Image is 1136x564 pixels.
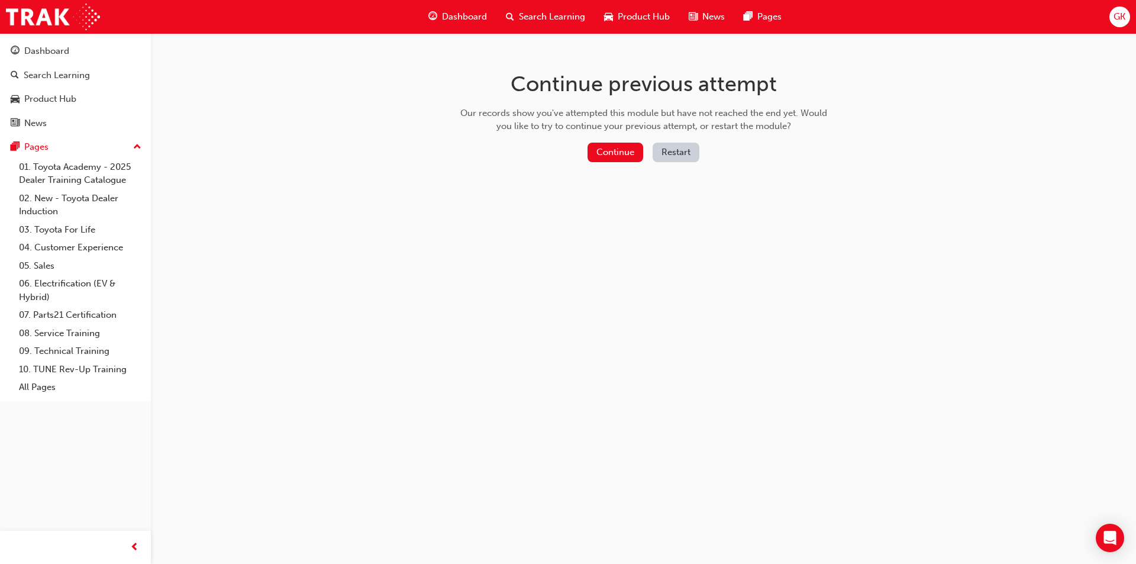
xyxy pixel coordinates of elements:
span: car-icon [604,9,613,24]
div: Pages [24,140,49,154]
a: 01. Toyota Academy - 2025 Dealer Training Catalogue [14,158,146,189]
div: Open Intercom Messenger [1096,524,1124,552]
span: guage-icon [428,9,437,24]
a: 03. Toyota For Life [14,221,146,239]
button: Continue [588,143,643,162]
button: GK [1109,7,1130,27]
span: prev-icon [130,540,139,555]
span: news-icon [689,9,698,24]
a: All Pages [14,378,146,397]
a: 05. Sales [14,257,146,275]
a: guage-iconDashboard [419,5,496,29]
button: Pages [5,136,146,158]
a: news-iconNews [679,5,734,29]
span: search-icon [506,9,514,24]
span: car-icon [11,94,20,105]
a: News [5,112,146,134]
span: guage-icon [11,46,20,57]
span: Dashboard [442,10,487,24]
h1: Continue previous attempt [456,71,831,97]
span: search-icon [11,70,19,81]
a: 02. New - Toyota Dealer Induction [14,189,146,221]
a: 04. Customer Experience [14,239,146,257]
a: Dashboard [5,40,146,62]
span: GK [1114,10,1125,24]
span: up-icon [133,140,141,155]
a: 10. TUNE Rev-Up Training [14,360,146,379]
span: pages-icon [11,142,20,153]
button: Restart [653,143,699,162]
span: Pages [757,10,782,24]
div: News [24,117,47,130]
div: Dashboard [24,44,69,58]
a: 09. Technical Training [14,342,146,360]
a: 07. Parts21 Certification [14,306,146,324]
span: Search Learning [519,10,585,24]
div: Search Learning [24,69,90,82]
a: car-iconProduct Hub [595,5,679,29]
a: Search Learning [5,65,146,86]
div: Product Hub [24,92,76,106]
a: pages-iconPages [734,5,791,29]
span: pages-icon [744,9,753,24]
a: 08. Service Training [14,324,146,343]
span: news-icon [11,118,20,129]
a: search-iconSearch Learning [496,5,595,29]
div: Our records show you've attempted this module but have not reached the end yet. Would you like to... [456,107,831,133]
a: Product Hub [5,88,146,110]
span: Product Hub [618,10,670,24]
a: 06. Electrification (EV & Hybrid) [14,275,146,306]
span: News [702,10,725,24]
button: DashboardSearch LearningProduct HubNews [5,38,146,136]
img: Trak [6,4,100,30]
